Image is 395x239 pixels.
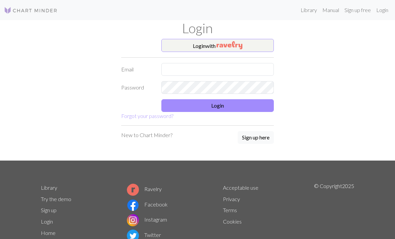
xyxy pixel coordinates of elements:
a: Forgot your password? [121,113,173,119]
label: Email [117,63,157,76]
a: Library [41,184,57,191]
a: Home [41,230,56,236]
a: Try the demo [41,196,71,202]
h1: Login [37,20,358,36]
label: Password [117,81,157,94]
img: Facebook logo [127,199,139,211]
a: Terms [223,207,237,213]
img: Ravelry [217,41,242,49]
img: Logo [4,6,58,14]
a: Ravelry [127,186,162,192]
a: Instagram [127,216,167,223]
button: Loginwith [161,39,274,52]
a: Facebook [127,201,168,207]
a: Sign up free [342,3,374,17]
a: Manual [320,3,342,17]
button: Sign up here [238,131,274,144]
a: Sign up [41,207,57,213]
img: Instagram logo [127,214,139,226]
a: Cookies [223,218,242,225]
a: Privacy [223,196,240,202]
img: Ravelry logo [127,184,139,196]
p: New to Chart Minder? [121,131,172,139]
a: Library [298,3,320,17]
a: Login [374,3,391,17]
a: Login [41,218,53,225]
a: Acceptable use [223,184,258,191]
button: Login [161,99,274,112]
a: Twitter [127,232,161,238]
